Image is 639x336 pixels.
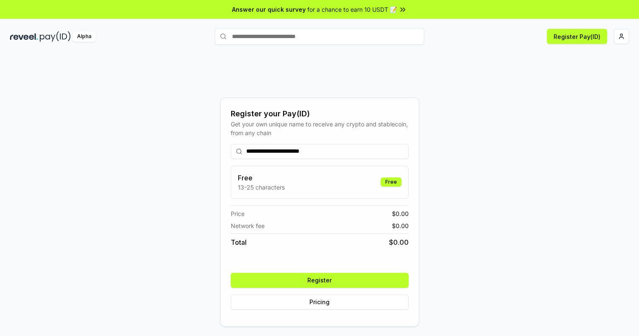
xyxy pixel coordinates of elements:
[238,173,285,183] h3: Free
[40,31,71,42] img: pay_id
[72,31,96,42] div: Alpha
[10,31,38,42] img: reveel_dark
[232,5,306,14] span: Answer our quick survey
[389,237,409,247] span: $ 0.00
[231,295,409,310] button: Pricing
[231,273,409,288] button: Register
[231,120,409,137] div: Get your own unique name to receive any crypto and stablecoin, from any chain
[231,221,265,230] span: Network fee
[231,237,247,247] span: Total
[231,108,409,120] div: Register your Pay(ID)
[392,221,409,230] span: $ 0.00
[392,209,409,218] span: $ 0.00
[231,209,245,218] span: Price
[307,5,397,14] span: for a chance to earn 10 USDT 📝
[238,183,285,192] p: 13-25 characters
[381,177,402,187] div: Free
[547,29,607,44] button: Register Pay(ID)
